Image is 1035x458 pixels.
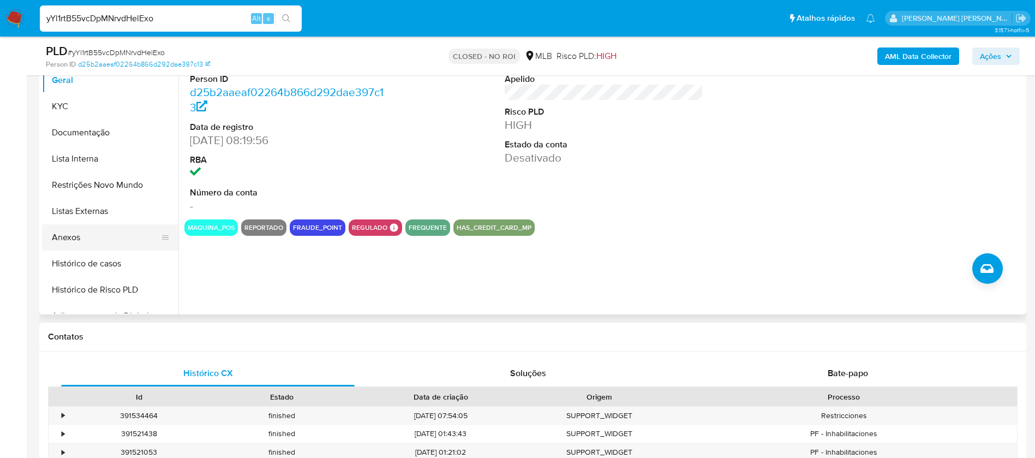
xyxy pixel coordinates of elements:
[40,11,302,26] input: Pesquise usuários ou casos...
[828,367,868,379] span: Bate-papo
[1015,13,1027,24] a: Sair
[62,429,64,439] div: •
[42,67,178,93] button: Geral
[671,425,1017,443] div: PF - Inhabilitaciones
[190,121,389,133] dt: Data de registro
[457,225,531,230] button: has_credit_card_mp
[42,120,178,146] button: Documentação
[293,225,342,230] button: fraude_point
[505,106,704,118] dt: Risco PLD
[972,47,1020,65] button: Ações
[505,150,704,165] dd: Desativado
[528,407,671,425] div: SUPPORT_WIDGET
[995,26,1030,34] span: 3.157.1-hotfix-5
[596,50,617,62] span: HIGH
[42,146,178,172] button: Lista Interna
[361,391,521,402] div: Data de criação
[42,93,178,120] button: KYC
[877,47,959,65] button: AML Data Collector
[352,225,387,230] button: regulado
[866,14,875,23] a: Notificações
[188,225,235,230] button: maquina_pos
[354,407,528,425] div: [DATE] 07:54:05
[448,49,520,64] p: CLOSED - NO ROI
[354,425,528,443] div: [DATE] 01:43:43
[885,47,952,65] b: AML Data Collector
[190,73,389,85] dt: Person ID
[42,172,178,198] button: Restrições Novo Mundo
[190,84,384,115] a: d25b2aaeaf02264b866d292dae397c13
[68,47,165,58] span: # yYl1rtB55vcDpMNrvdHelExo
[68,407,211,425] div: 391534464
[78,60,210,69] a: d25b2aaeaf02264b866d292dae397c13
[75,391,203,402] div: Id
[62,447,64,457] div: •
[505,73,704,85] dt: Apelido
[211,425,354,443] div: finished
[505,117,704,133] dd: HIGH
[183,367,233,379] span: Histórico CX
[528,425,671,443] div: SUPPORT_WIDGET
[510,367,546,379] span: Soluções
[679,391,1009,402] div: Processo
[524,50,552,62] div: MLB
[46,60,76,69] b: Person ID
[190,187,389,199] dt: Número da conta
[46,42,68,60] b: PLD
[190,154,389,166] dt: RBA
[409,225,447,230] button: frequente
[218,391,346,402] div: Estado
[244,225,283,230] button: reportado
[62,411,64,421] div: •
[42,251,178,277] button: Histórico de casos
[190,133,389,148] dd: [DATE] 08:19:56
[252,13,261,23] span: Alt
[42,224,170,251] button: Anexos
[42,303,178,329] button: Adiantamentos de Dinheiro
[902,13,1012,23] p: andreia.almeida@mercadolivre.com
[557,50,617,62] span: Risco PLD:
[42,277,178,303] button: Histórico de Risco PLD
[190,198,389,213] dd: -
[797,13,855,24] span: Atalhos rápidos
[980,47,1001,65] span: Ações
[211,407,354,425] div: finished
[536,391,663,402] div: Origem
[267,13,270,23] span: s
[68,425,211,443] div: 391521438
[505,139,704,151] dt: Estado da conta
[671,407,1017,425] div: Restricciones
[42,198,178,224] button: Listas Externas
[48,331,1018,342] h1: Contatos
[275,11,297,26] button: search-icon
